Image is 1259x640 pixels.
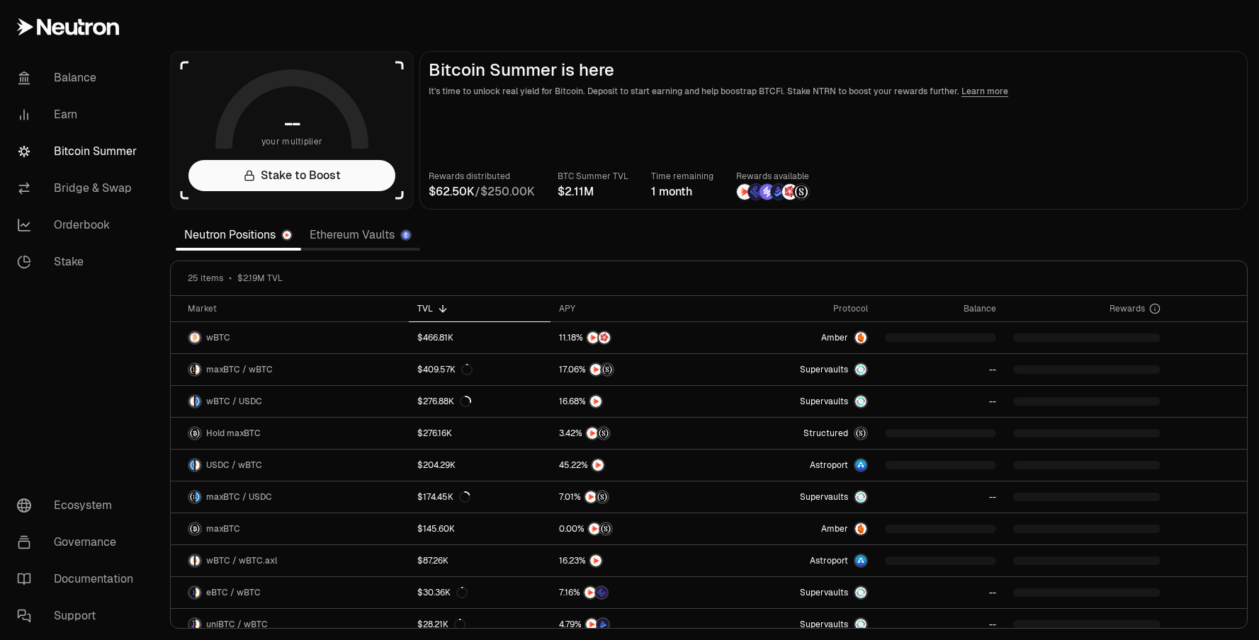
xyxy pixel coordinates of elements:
[171,322,409,353] a: wBTC LogowBTC
[803,428,848,439] span: Structured
[206,396,262,407] span: wBTC / USDC
[855,428,866,439] img: maxBTC
[196,396,201,407] img: USDC Logo
[876,577,1005,608] a: --
[855,587,866,598] img: Supervaults
[196,555,201,566] img: wBTC.axl Logo
[171,418,409,449] a: maxBTC LogoHold maxBTC
[737,184,752,200] img: NTRN
[587,332,599,343] img: NTRN
[237,273,283,284] span: $2.19M TVL
[409,322,551,353] a: $466.81K
[206,332,230,343] span: wBTC
[417,396,471,407] div: $276.88K
[718,303,868,314] div: Protocol
[551,513,709,544] a: NTRNStructured Points
[417,332,453,343] div: $466.81K
[598,428,609,439] img: Structured Points
[876,609,1005,640] a: --
[709,481,876,513] a: SupervaultsSupervaults
[600,523,611,535] img: Structured Points
[771,184,786,200] img: Bedrock Diamonds
[800,587,848,598] span: Supervaults
[189,428,201,439] img: maxBTC Logo
[559,426,701,440] button: NTRNStructured Points
[188,303,400,314] div: Market
[709,513,876,544] a: AmberAmber
[961,86,1008,97] a: Learn more
[206,619,268,630] span: uniBTC / wBTC
[559,394,701,408] button: NTRN
[409,418,551,449] a: $276.16K
[551,577,709,608] a: NTRNEtherFi Points
[409,609,551,640] a: $28.21K
[409,577,551,608] a: $30.36K
[261,135,323,149] span: your multiplier
[587,428,598,439] img: NTRN
[551,609,709,640] a: NTRNBedrock Diamonds
[800,396,848,407] span: Supervaults
[301,221,420,249] a: Ethereum Vaults
[821,332,848,343] span: Amber
[196,619,201,630] img: wBTC Logo
[651,169,713,183] p: Time remaining
[171,577,409,608] a: eBTC LogowBTC LogoeBTC / wBTC
[196,491,201,503] img: USDC Logo
[6,207,153,244] a: Orderbook
[189,364,194,375] img: maxBTC Logo
[409,481,551,513] a: $174.45K
[6,598,153,634] a: Support
[810,459,848,471] span: Astroport
[196,364,201,375] img: wBTC Logo
[585,587,596,598] img: NTRN
[551,322,709,353] a: NTRNMars Fragments
[597,619,609,630] img: Bedrock Diamonds
[855,523,866,535] img: Amber
[206,555,277,566] span: wBTC / wBTC.axl
[206,364,273,375] span: maxBTC / wBTC
[6,244,153,280] a: Stake
[189,587,194,598] img: eBTC Logo
[821,523,848,535] span: Amber
[558,169,628,183] p: BTC Summer TVL
[651,183,713,200] div: 1 month
[417,459,456,471] div: $204.29K
[206,459,262,471] span: USDC / wBTC
[709,545,876,576] a: Astroport
[590,555,602,566] img: NTRN
[760,184,775,200] img: Solv Points
[885,303,996,314] div: Balance
[417,587,468,598] div: $30.36K
[800,491,848,503] span: Supervaults
[206,587,261,598] span: eBTC / wBTC
[551,354,709,385] a: NTRNStructured Points
[876,386,1005,417] a: --
[551,545,709,576] a: NTRN
[429,169,535,183] p: Rewards distributed
[1110,303,1145,314] span: Rewards
[417,555,448,566] div: $87.26K
[417,303,542,314] div: TVL
[551,481,709,513] a: NTRNStructured Points
[709,450,876,481] a: Astroport
[876,354,1005,385] a: --
[189,619,194,630] img: uniBTC Logo
[196,459,201,471] img: wBTC Logo
[559,522,701,536] button: NTRNStructured Points
[409,513,551,544] a: $145.60K
[429,183,535,200] div: /
[800,364,848,375] span: Supervaults
[6,170,153,207] a: Bridge & Swap
[855,332,866,343] img: Amber
[171,386,409,417] a: wBTC LogoUSDC LogowBTC / USDC
[810,555,848,566] span: Astroport
[171,609,409,640] a: uniBTC LogowBTC LogouniBTC / wBTC
[748,184,764,200] img: EtherFi Points
[6,133,153,170] a: Bitcoin Summer
[585,491,597,503] img: NTRN
[6,59,153,96] a: Balance
[417,491,470,503] div: $174.45K
[6,487,153,524] a: Ecosystem
[188,273,223,284] span: 25 items
[794,184,809,200] img: Structured Points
